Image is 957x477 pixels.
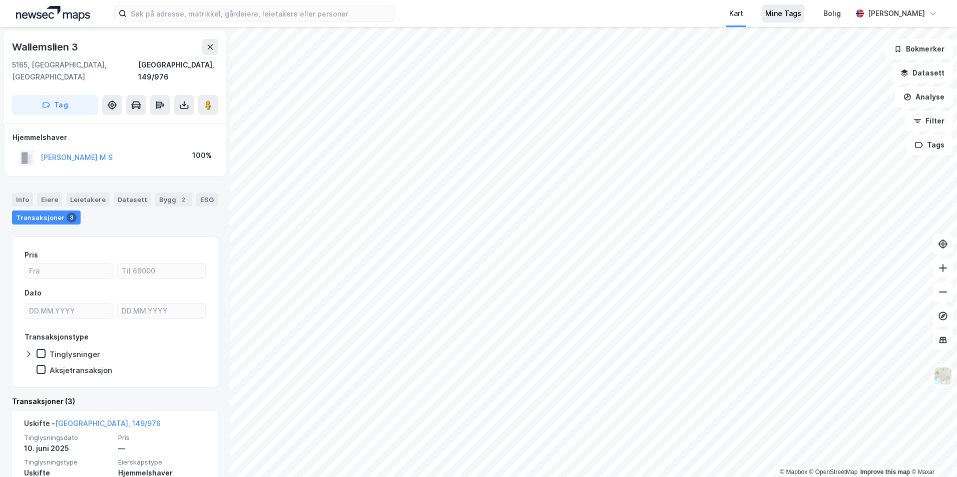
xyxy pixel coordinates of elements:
[809,468,858,475] a: OpenStreetMap
[118,458,206,466] span: Eierskapstype
[24,458,112,466] span: Tinglysningstype
[729,7,743,19] div: Kart
[55,419,161,427] a: [GEOGRAPHIC_DATA], 149/976
[118,263,205,278] input: Til 69000
[67,212,77,222] div: 3
[50,349,100,359] div: Tinglysninger
[12,192,33,206] div: Info
[25,249,38,261] div: Pris
[118,303,205,318] input: DD.MM.YYYY
[765,7,801,19] div: Mine Tags
[868,7,925,19] div: [PERSON_NAME]
[907,429,957,477] iframe: Chat Widget
[13,131,218,143] div: Hjemmelshaver
[138,59,218,83] div: [GEOGRAPHIC_DATA], 149/976
[178,194,188,204] div: 2
[905,111,953,131] button: Filter
[892,63,953,83] button: Datasett
[12,210,81,224] div: Transaksjoner
[25,303,113,318] input: DD.MM.YYYY
[12,39,80,55] div: Wallemslien 3
[885,39,953,59] button: Bokmerker
[25,263,113,278] input: Fra
[823,7,841,19] div: Bolig
[933,366,952,385] img: Z
[906,135,953,155] button: Tags
[118,442,206,454] div: —
[12,95,98,115] button: Tag
[780,468,807,475] a: Mapbox
[24,417,161,433] div: Uskifte -
[12,59,138,83] div: 5165, [GEOGRAPHIC_DATA], [GEOGRAPHIC_DATA]
[24,442,112,454] div: 10. juni 2025
[37,192,62,206] div: Eiere
[114,192,151,206] div: Datasett
[118,433,206,442] span: Pris
[860,468,910,475] a: Improve this map
[895,87,953,107] button: Analyse
[196,192,218,206] div: ESG
[25,331,89,343] div: Transaksjonstype
[25,287,42,299] div: Dato
[155,192,192,206] div: Bygg
[50,365,112,375] div: Aksjetransaksjon
[192,149,212,161] div: 100%
[12,395,218,407] div: Transaksjoner (3)
[66,192,110,206] div: Leietakere
[24,433,112,442] span: Tinglysningsdato
[16,6,90,21] img: logo.a4113a55bc3d86da70a041830d287a7e.svg
[127,6,394,21] input: Søk på adresse, matrikkel, gårdeiere, leietakere eller personer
